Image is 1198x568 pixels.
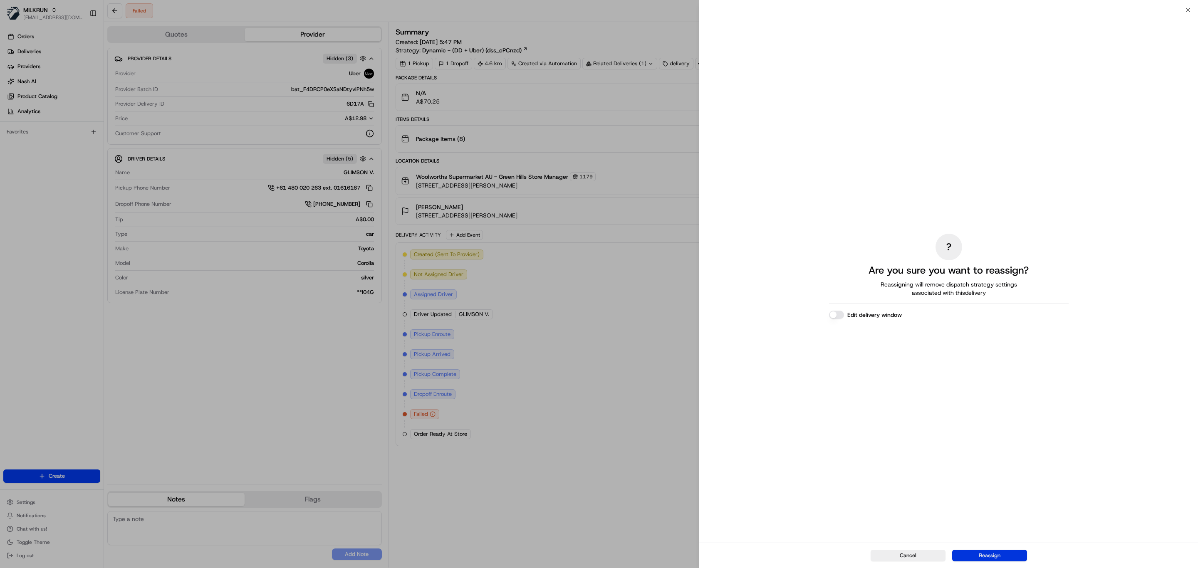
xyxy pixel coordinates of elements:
span: Reassigning will remove dispatch strategy settings associated with this delivery [869,280,1029,297]
div: ? [936,234,962,260]
h2: Are you sure you want to reassign? [869,264,1029,277]
button: Cancel [871,550,946,561]
button: Reassign [952,550,1027,561]
label: Edit delivery window [847,311,902,319]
